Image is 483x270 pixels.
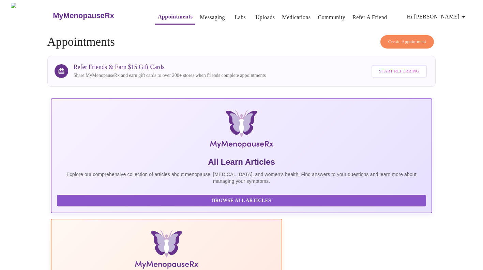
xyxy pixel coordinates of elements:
[352,13,387,22] a: Refer a Friend
[318,13,346,22] a: Community
[370,62,428,81] a: Start Referring
[158,12,193,22] a: Appointments
[235,13,246,22] a: Labs
[200,13,225,22] a: Messaging
[372,65,427,78] button: Start Referring
[379,67,419,75] span: Start Referring
[388,38,426,46] span: Create Appointment
[197,11,227,24] button: Messaging
[407,12,468,22] span: Hi [PERSON_NAME]
[74,72,266,79] p: Share MyMenopauseRx and earn gift cards to over 200+ stores when friends complete appointments
[57,157,426,167] h5: All Learn Articles
[350,11,390,24] button: Refer a Friend
[52,4,141,28] a: MyMenopauseRx
[64,197,420,205] span: Browse All Articles
[380,35,434,49] button: Create Appointment
[253,11,278,24] button: Uploads
[315,11,348,24] button: Community
[53,11,114,20] h3: MyMenopauseRx
[256,13,275,22] a: Uploads
[11,3,52,28] img: MyMenopauseRx Logo
[57,171,426,185] p: Explore our comprehensive collection of articles about menopause, [MEDICAL_DATA], and women's hea...
[47,35,436,49] h4: Appointments
[404,10,470,24] button: Hi [PERSON_NAME]
[282,13,311,22] a: Medications
[57,195,426,207] button: Browse All Articles
[114,110,369,151] img: MyMenopauseRx Logo
[279,11,313,24] button: Medications
[74,64,266,71] h3: Refer Friends & Earn $15 Gift Cards
[57,197,428,203] a: Browse All Articles
[155,10,195,25] button: Appointments
[229,11,251,24] button: Labs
